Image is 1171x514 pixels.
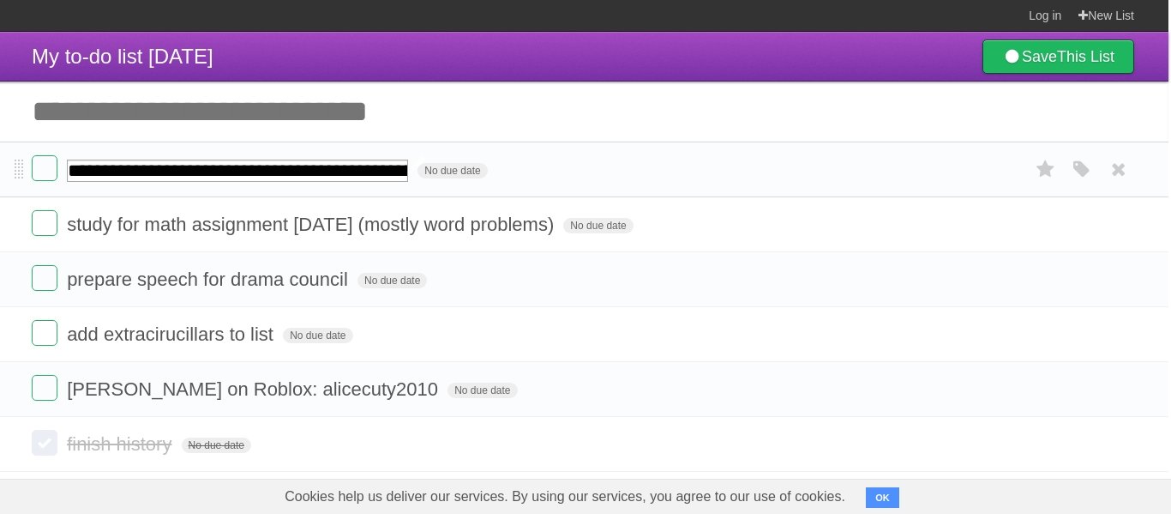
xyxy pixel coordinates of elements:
[182,438,251,453] span: No due date
[67,214,558,235] span: study for math assignment [DATE] (mostly word problems)
[67,269,352,290] span: prepare speech for drama council
[32,155,57,181] label: Done
[1057,48,1114,65] b: This List
[32,45,213,68] span: My to-do list [DATE]
[417,163,487,178] span: No due date
[563,218,633,233] span: No due date
[982,39,1134,74] a: SaveThis List
[267,480,862,514] span: Cookies help us deliver our services. By using our services, you agree to our use of cookies.
[32,375,57,401] label: Done
[32,320,57,346] label: Done
[866,487,899,508] button: OK
[1030,155,1062,184] label: Star task
[67,433,176,455] span: finish history
[32,265,57,291] label: Done
[447,383,517,398] span: No due date
[32,430,57,456] label: Done
[67,324,278,345] span: add extracirucillars to list
[357,273,427,288] span: No due date
[67,378,442,400] span: [PERSON_NAME] on Roblox: alicecuty2010
[283,328,352,343] span: No due date
[32,210,57,236] label: Done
